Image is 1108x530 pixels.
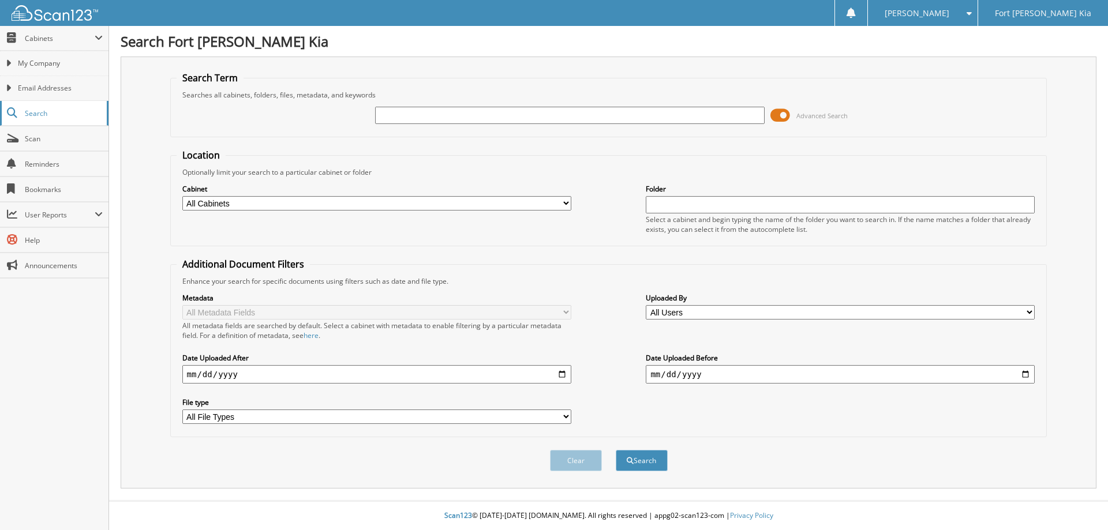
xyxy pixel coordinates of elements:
[646,353,1035,363] label: Date Uploaded Before
[18,83,103,93] span: Email Addresses
[177,72,244,84] legend: Search Term
[25,159,103,169] span: Reminders
[25,134,103,144] span: Scan
[177,276,1041,286] div: Enhance your search for specific documents using filters such as date and file type.
[646,365,1035,384] input: end
[177,149,226,161] legend: Location
[646,293,1035,303] label: Uploaded By
[18,58,103,69] span: My Company
[730,510,773,520] a: Privacy Policy
[12,5,98,21] img: scan123-logo-white.svg
[616,450,668,471] button: Search
[182,293,571,303] label: Metadata
[550,450,602,471] button: Clear
[182,365,571,384] input: start
[304,330,319,340] a: here
[182,184,571,194] label: Cabinet
[182,353,571,363] label: Date Uploaded After
[444,510,472,520] span: Scan123
[885,10,949,17] span: [PERSON_NAME]
[25,235,103,245] span: Help
[177,90,1041,100] div: Searches all cabinets, folders, files, metadata, and keywords
[25,33,95,43] span: Cabinets
[25,185,103,194] span: Bookmarks
[25,261,103,270] span: Announcements
[182,397,571,407] label: File type
[25,210,95,220] span: User Reports
[995,10,1091,17] span: Fort [PERSON_NAME] Kia
[177,258,310,270] legend: Additional Document Filters
[121,32,1096,51] h1: Search Fort [PERSON_NAME] Kia
[646,184,1035,194] label: Folder
[25,108,101,118] span: Search
[1050,475,1108,530] iframe: Chat Widget
[646,215,1035,234] div: Select a cabinet and begin typing the name of the folder you want to search in. If the name match...
[796,111,848,120] span: Advanced Search
[177,167,1041,177] div: Optionally limit your search to a particular cabinet or folder
[109,502,1108,530] div: © [DATE]-[DATE] [DOMAIN_NAME]. All rights reserved | appg02-scan123-com |
[182,321,571,340] div: All metadata fields are searched by default. Select a cabinet with metadata to enable filtering b...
